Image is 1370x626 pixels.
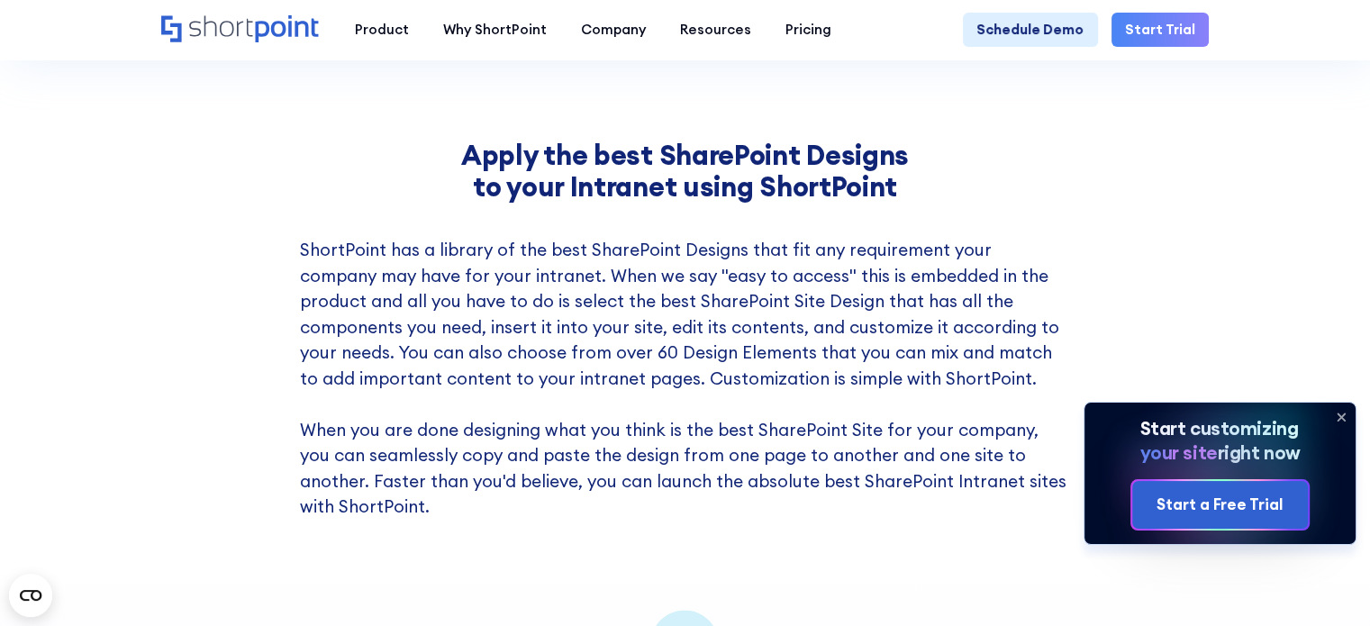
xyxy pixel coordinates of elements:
button: Open CMP widget [9,574,52,617]
iframe: Chat Widget [1280,540,1370,626]
div: Company [581,20,646,41]
div: Resources [680,20,751,41]
div: Product [355,20,409,41]
a: Pricing [768,13,848,47]
div: Why ShortPoint [443,20,547,41]
p: ShortPoint has a library of the best SharePoint Designs that fit any requirement your company may... [300,237,1071,520]
a: Start a Free Trial [1132,481,1309,529]
a: Start Trial [1111,13,1209,47]
div: Start a Free Trial [1157,494,1284,517]
a: Resources [663,13,768,47]
div: Pricing [785,20,831,41]
a: Why ShortPoint [426,13,564,47]
a: Home [161,15,321,45]
a: Schedule Demo [963,13,1097,47]
a: Product [338,13,426,47]
h2: Apply the best SharePoint Designs to your Intranet using ShortPoint [300,140,1071,204]
a: Company [564,13,663,47]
